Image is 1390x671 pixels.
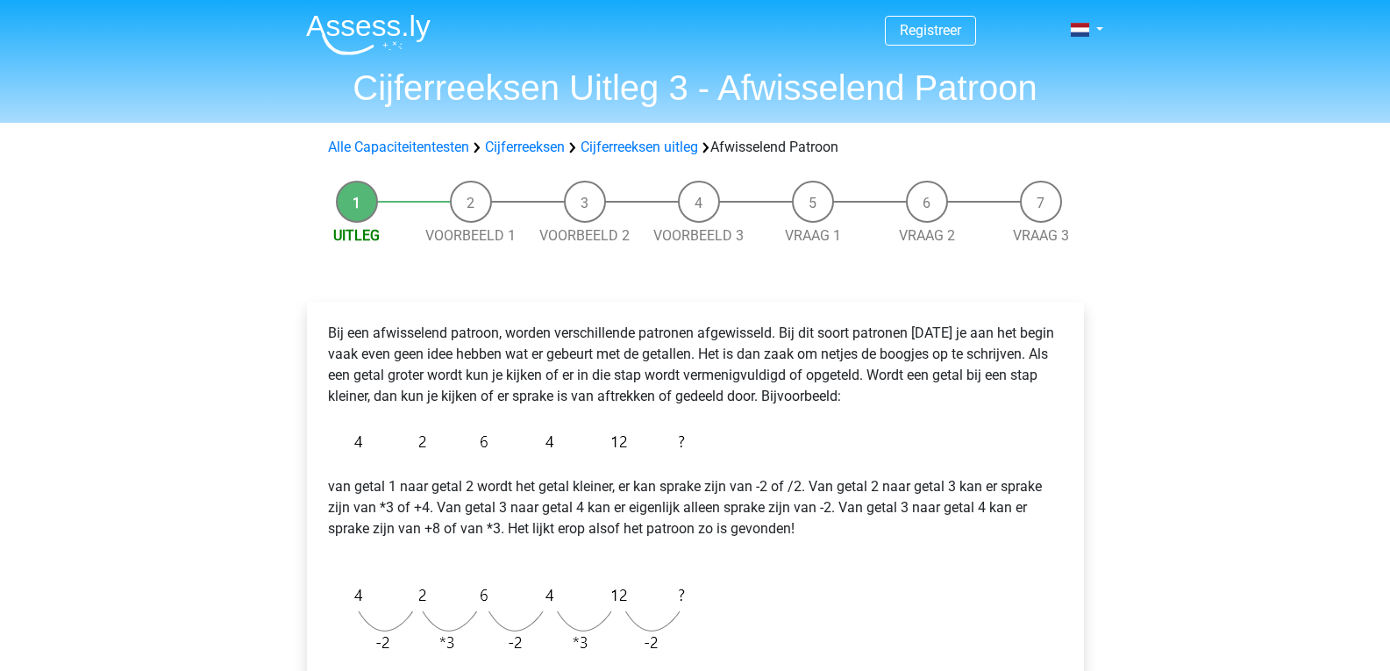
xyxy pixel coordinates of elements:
[292,67,1099,109] h1: Cijferreeksen Uitleg 3 - Afwisselend Patroon
[328,139,469,155] a: Alle Capaciteitentesten
[581,139,698,155] a: Cijferreeksen uitleg
[485,139,565,155] a: Cijferreeksen
[328,575,694,663] img: Alternating_Example_intro_2.png
[900,22,961,39] a: Registreer
[539,227,630,244] a: Voorbeeld 2
[899,227,955,244] a: Vraag 2
[425,227,516,244] a: Voorbeeld 1
[653,227,744,244] a: Voorbeeld 3
[328,421,694,462] img: Alternating_Example_intro_1.png
[333,227,380,244] a: Uitleg
[328,323,1063,407] p: Bij een afwisselend patroon, worden verschillende patronen afgewisseld. Bij dit soort patronen [D...
[785,227,841,244] a: Vraag 1
[1013,227,1069,244] a: Vraag 3
[328,476,1063,560] p: van getal 1 naar getal 2 wordt het getal kleiner, er kan sprake zijn van -2 of /2. Van getal 2 na...
[321,137,1070,158] div: Afwisselend Patroon
[306,14,431,55] img: Assessly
